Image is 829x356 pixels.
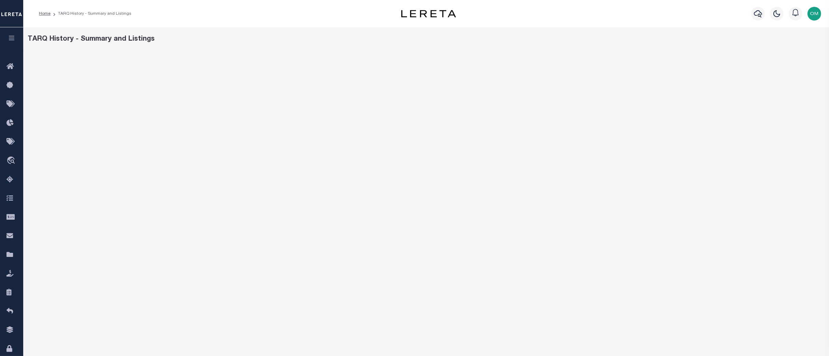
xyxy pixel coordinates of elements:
img: logo-dark.svg [401,10,456,17]
li: TARQ History - Summary and Listings [51,11,131,17]
img: svg+xml;base64,PHN2ZyB4bWxucz0iaHR0cDovL3d3dy53My5vcmcvMjAwMC9zdmciIHBvaW50ZXItZXZlbnRzPSJub25lIi... [807,7,821,20]
div: TARQ History - Summary and Listings [28,34,825,44]
a: Home [39,12,51,16]
i: travel_explore [6,156,17,165]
